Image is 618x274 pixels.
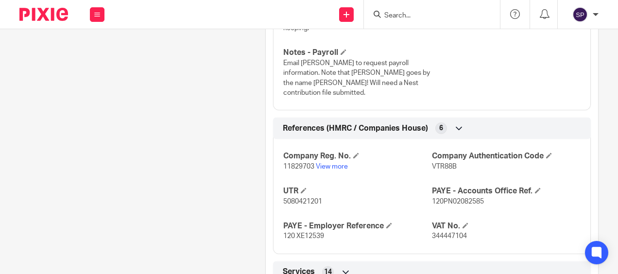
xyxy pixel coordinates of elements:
[572,7,588,22] img: svg%3E
[383,12,471,20] input: Search
[283,186,432,196] h4: UTR
[283,221,432,231] h4: PAYE - Employer Reference
[432,221,581,231] h4: VAT No.
[283,198,322,205] span: 5080421201
[283,123,428,134] span: References (HMRC / Companies House)
[432,233,467,240] span: 344447104
[283,48,432,58] h4: Notes - Payroll
[283,163,314,170] span: 11829703
[432,151,581,161] h4: Company Authentication Code
[432,186,581,196] h4: PAYE - Accounts Office Ref.
[432,198,484,205] span: 120PN02082585
[19,8,68,21] img: Pixie
[283,60,430,96] span: Email [PERSON_NAME] to request payroll information. Note that [PERSON_NAME] goes by the name [PER...
[432,163,457,170] span: VTR88B
[283,151,432,161] h4: Company Reg. No.
[316,163,348,170] a: View more
[439,123,443,133] span: 6
[283,233,324,240] span: 120 XE12539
